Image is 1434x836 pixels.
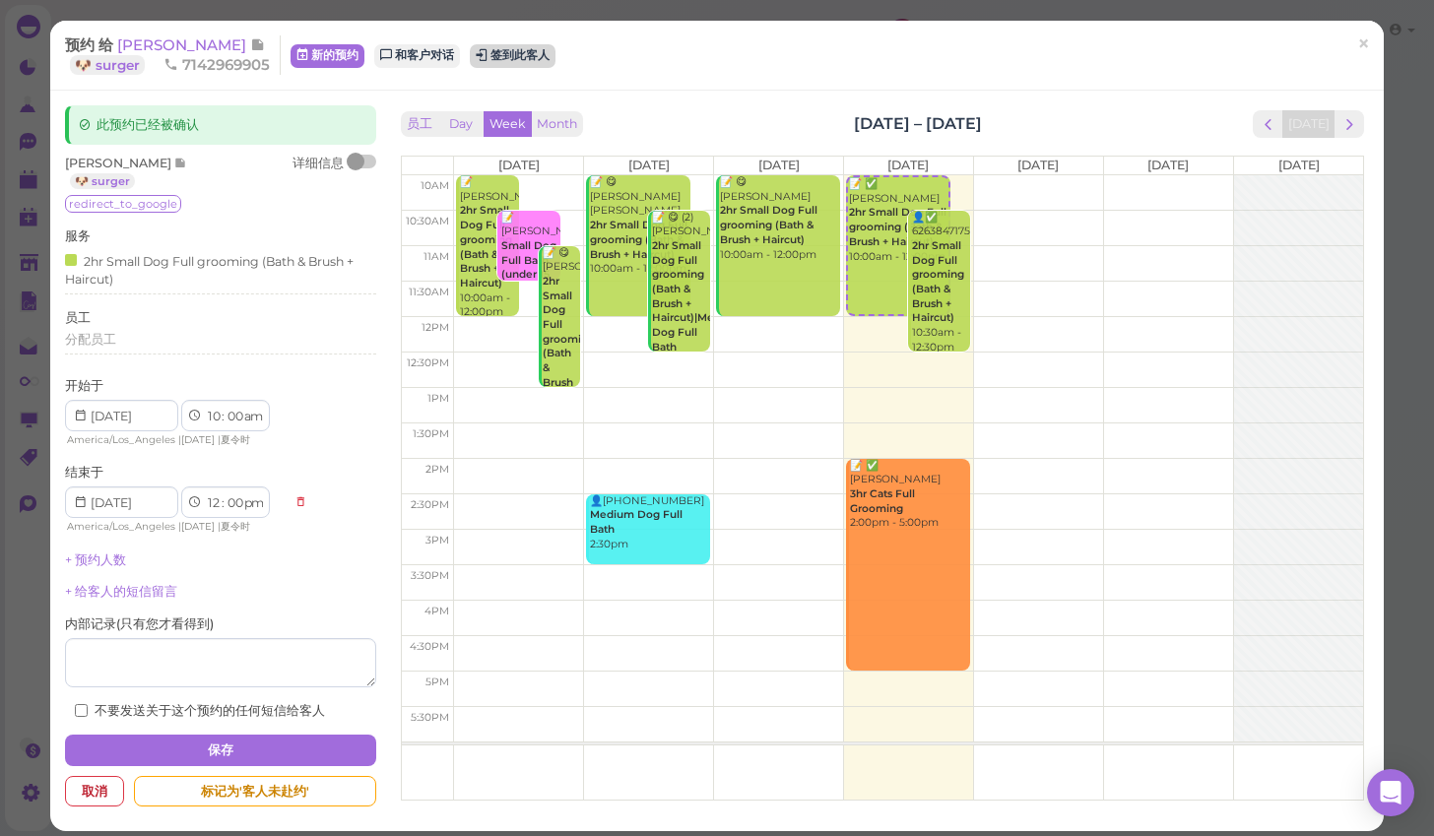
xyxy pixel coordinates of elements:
div: Open Intercom Messenger [1367,769,1414,816]
span: 2pm [425,463,449,476]
span: [PERSON_NAME] [65,156,174,170]
span: America/Los_Angeles [67,433,175,446]
span: 11:30am [409,286,449,298]
span: America/Los_Angeles [67,520,175,533]
div: 📝 [PERSON_NAME] 10:00am - 12:00pm [459,175,519,320]
div: 👤[PHONE_NUMBER] 2:30pm [589,494,710,552]
a: × [1345,23,1382,69]
button: 员工 [401,111,438,138]
h2: [DATE] – [DATE] [854,112,982,135]
button: [DATE] [1282,110,1336,137]
div: 📝 😋 (2) [PERSON_NAME] 10:30am - 12:30pm [651,211,710,384]
a: [PERSON_NAME] 🐶 surger [65,35,265,74]
b: 2hr Small Dog Full grooming (Bath & Brush + Haircut)|Medium Dog Full Bath [652,239,742,354]
div: 📝 ✅ [PERSON_NAME] 2:00pm - 5:00pm [849,459,970,531]
span: 1pm [427,392,449,405]
a: + 给客人的短信留言 [65,584,177,599]
span: 10:30am [406,215,449,227]
span: 5pm [425,675,449,688]
b: 2hr Small Dog Full grooming (Bath & Brush + Haircut) [590,219,687,260]
input: 不要发送关于这个预约的任何短信给客人 [75,704,88,717]
span: 夏令时 [221,433,250,446]
span: 记录 [174,156,187,170]
b: Small Dog Full Bath (under 15 pounds) [501,239,556,295]
div: 取消 [65,776,124,807]
span: 12:30pm [407,356,449,369]
span: [DATE] [181,520,215,533]
button: next [1335,110,1365,137]
span: [DATE] [1278,158,1320,172]
div: 详细信息 [293,155,344,190]
div: 📝 😋 [PERSON_NAME] [PERSON_NAME] 10:00am - 12:00pm [589,175,690,277]
b: 2hr Small Dog Full grooming (Bath & Brush + Haircut) [460,204,512,289]
span: 12pm [422,321,449,334]
span: 3:30pm [411,569,449,582]
span: 5:30pm [411,711,449,724]
span: 7142969905 [163,55,270,74]
a: 和客户对话 [374,44,460,68]
label: 开始于 [65,377,103,395]
label: 不要发送关于这个预约的任何短信给客人 [75,702,325,720]
label: 内部记录 ( 只有您才看得到 ) [65,615,214,633]
label: 员工 [65,309,91,327]
div: 预约 给 [65,35,281,75]
span: 夏令时 [221,520,250,533]
div: | | [65,431,285,449]
span: [DATE] [758,158,800,172]
button: Week [484,111,532,138]
span: 4pm [424,605,449,617]
span: 10am [421,179,449,192]
div: 此预约已经被确认 [65,105,376,145]
a: + 预约人数 [65,552,126,567]
b: 2hr Small Dog Full grooming (Bath & Brush + Haircut) [849,206,946,247]
button: Month [531,111,583,138]
div: 📝 😋 [PERSON_NAME] 11:00am - 1:00pm [542,246,580,463]
b: 2hr Small Dog Full grooming (Bath & Brush + Haircut) [912,239,964,324]
div: 2hr Small Dog Full grooming (Bath & Brush + Haircut) [65,250,371,289]
div: 👤✅ 6263847175 10:30am - 12:30pm [911,211,970,355]
span: [DATE] [181,433,215,446]
b: Medium Dog Full Bath [590,508,683,536]
label: 结束于 [65,464,103,482]
button: prev [1253,110,1283,137]
span: 11am [424,250,449,263]
span: 2:30pm [411,498,449,511]
span: 4:30pm [410,640,449,653]
button: 保存 [65,735,376,766]
span: redirect_to_google [65,195,181,213]
span: [DATE] [498,158,540,172]
div: 📝 😋 [PERSON_NAME] 10:00am - 12:00pm [719,175,840,262]
span: [DATE] [1147,158,1189,172]
a: 🐶 surger [70,173,135,189]
a: 🐶 surger [70,55,145,75]
div: 📝 [PERSON_NAME] 10:30am [500,211,560,312]
span: [DATE] [1017,158,1059,172]
button: Day [437,111,485,138]
span: [PERSON_NAME] [117,35,250,54]
label: 服务 [65,227,91,245]
b: 2hr Small Dog Full grooming (Bath & Brush + Haircut) [720,204,817,245]
span: 记录 [250,35,265,54]
div: 标记为'客人未赴约' [134,776,376,807]
span: 分配员工 [65,332,116,347]
button: 签到此客人 [470,44,555,68]
span: × [1357,31,1370,58]
b: 2hr Small Dog Full grooming (Bath & Brush + Haircut) [543,275,595,418]
b: 3hr Cats Full Grooming [850,487,915,515]
a: 新的预约 [291,44,364,68]
span: 3pm [425,534,449,547]
div: 📝 ✅ [PERSON_NAME] 10:00am - 12:00pm [848,177,948,264]
span: [DATE] [887,158,929,172]
div: | | [65,518,285,536]
span: 1:30pm [413,427,449,440]
span: [DATE] [628,158,670,172]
